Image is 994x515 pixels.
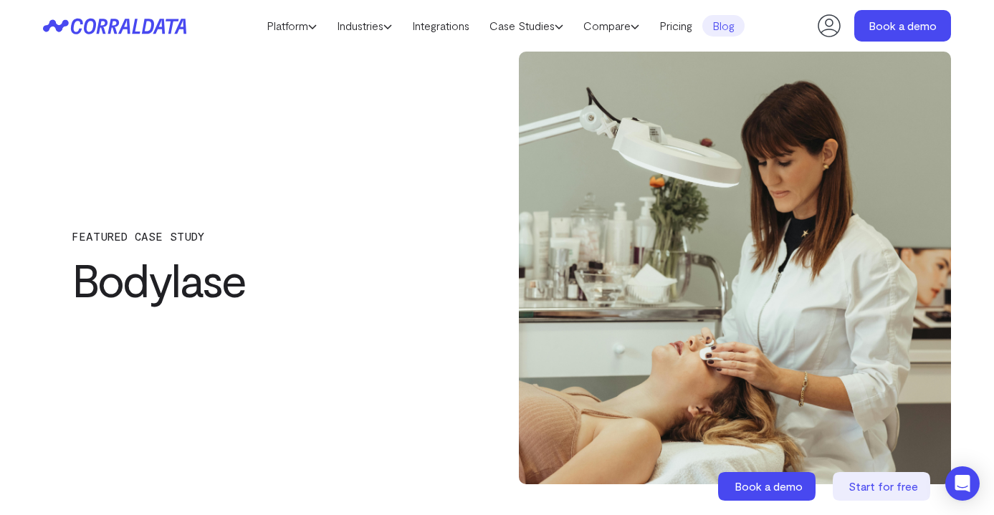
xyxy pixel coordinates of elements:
a: Book a demo [718,472,818,501]
a: Pricing [649,15,702,37]
a: Platform [257,15,327,37]
a: Book a demo [854,10,951,42]
span: Start for free [849,479,918,493]
p: FEATURED CASE STUDY [72,230,447,243]
a: Compare [573,15,649,37]
a: Integrations [402,15,479,37]
a: Case Studies [479,15,573,37]
span: Book a demo [735,479,803,493]
div: Open Intercom Messenger [945,466,980,501]
a: Blog [702,15,745,37]
h1: Bodylase [72,254,447,305]
a: Start for free [833,472,933,501]
a: Industries [327,15,402,37]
